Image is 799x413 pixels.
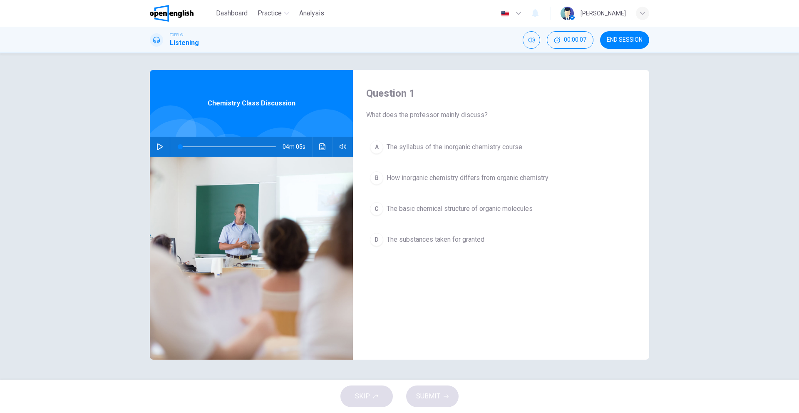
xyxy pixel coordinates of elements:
[387,235,484,245] span: The substances taken for granted
[366,87,636,100] h4: Question 1
[150,157,353,360] img: Chemistry Class Discussion
[283,137,312,157] span: 04m 05s
[258,8,282,18] span: Practice
[547,31,593,49] div: Hide
[523,31,540,49] div: Mute
[170,38,199,48] h1: Listening
[370,171,383,185] div: B
[366,168,636,188] button: BHow inorganic chemistry differs from organic chemistry
[150,5,213,22] a: OpenEnglish logo
[500,10,510,17] img: en
[547,31,593,49] button: 00:00:07
[316,137,329,157] button: Click to see the audio transcription
[387,173,548,183] span: How inorganic chemistry differs from organic chemistry
[564,37,586,43] span: 00:00:07
[366,198,636,219] button: CThe basic chemical structure of organic molecules
[387,204,533,214] span: The basic chemical structure of organic molecules
[370,140,383,154] div: A
[600,31,649,49] button: END SESSION
[170,32,183,38] span: TOEFL®
[216,8,248,18] span: Dashboard
[370,233,383,246] div: D
[208,98,295,108] span: Chemistry Class Discussion
[299,8,324,18] span: Analysis
[581,8,626,18] div: [PERSON_NAME]
[213,6,251,21] button: Dashboard
[296,6,328,21] button: Analysis
[254,6,293,21] button: Practice
[366,137,636,158] button: AThe syllabus of the inorganic chemistry course
[370,202,383,215] div: C
[607,37,643,43] span: END SESSION
[561,7,574,20] img: Profile picture
[150,5,194,22] img: OpenEnglish logo
[366,110,636,120] span: What does the professor mainly discuss?
[387,142,522,152] span: The syllabus of the inorganic chemistry course
[366,229,636,250] button: DThe substances taken for granted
